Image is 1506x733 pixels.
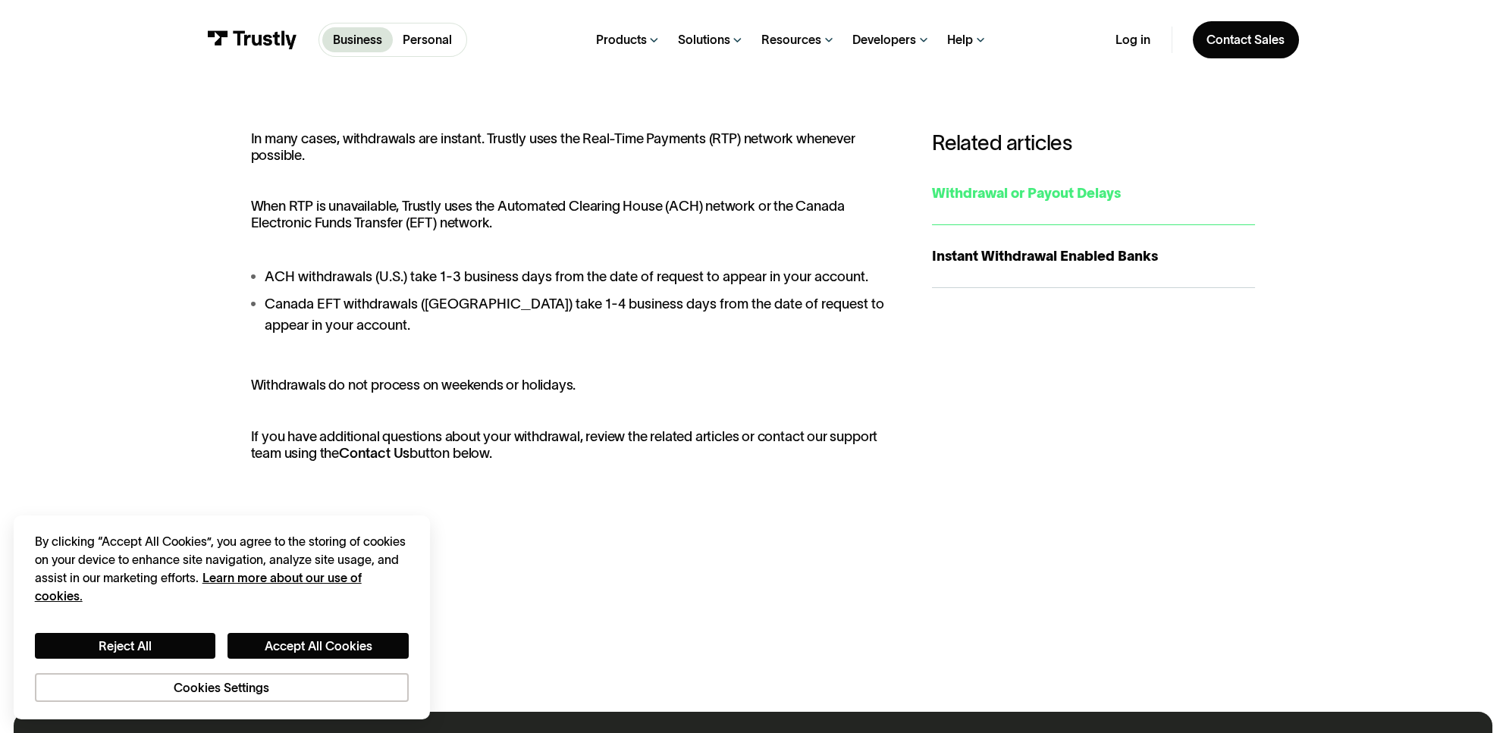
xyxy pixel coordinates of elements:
div: Privacy [35,533,409,702]
a: Personal [393,27,463,52]
div: Products [596,32,647,48]
a: More information about your privacy, opens in a new tab [35,571,362,603]
a: Contact Sales [1193,21,1299,58]
p: Business [333,31,382,49]
button: Accept All Cookies [227,633,409,659]
strong: Contact Us [339,445,409,461]
div: Help [947,32,973,48]
li: Canada EFT withdrawals ([GEOGRAPHIC_DATA]) take 1-4 business days from the date of request to app... [251,293,898,335]
a: Business [322,27,392,52]
div: By clicking “Accept All Cookies”, you agree to the storing of cookies on your device to enhance s... [35,533,409,606]
button: Reject All [35,633,216,659]
p: In many cases, withdrawals are instant. Trustly uses the Real-Time Payments (RTP) network wheneve... [251,130,898,164]
div: Developers [852,32,916,48]
a: Instant Withdrawal Enabled Banks [932,225,1255,288]
p: If you have additional questions about your withdrawal, review the related articles or contact ou... [251,428,898,462]
button: Cookies Settings [35,673,409,702]
div: Withdrawal or Payout Delays [932,183,1255,203]
p: When RTP is unavailable, Trustly uses the Automated Clearing House (ACH) network or the Canada El... [251,198,898,231]
a: Log in [1115,32,1150,48]
div: Instant Withdrawal Enabled Banks [932,246,1255,266]
p: Withdrawals do not process on weekends or holidays. [251,377,898,393]
div: Cookie banner [14,515,429,719]
div: Resources [761,32,821,48]
li: ACH withdrawals (U.S.) take 1-3 business days from the date of request to appear in your account. [251,266,898,287]
p: Personal [403,31,452,49]
img: Trustly Logo [207,30,297,49]
a: Withdrawal or Payout Delays [932,162,1255,225]
div: Solutions [678,32,730,48]
h3: Related articles [932,130,1255,155]
div: Was this article helpful? [251,551,861,572]
div: Contact Sales [1206,32,1285,48]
